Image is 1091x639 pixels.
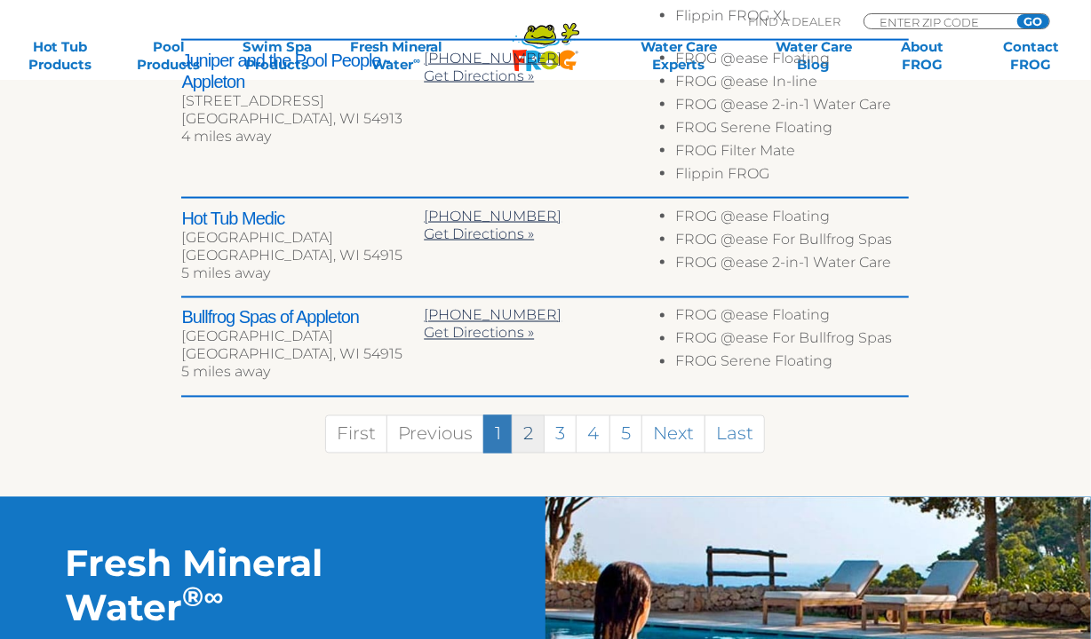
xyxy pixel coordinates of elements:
li: FROG @ease For Bullfrog Spas [675,330,909,353]
a: First [325,415,387,454]
a: [PHONE_NUMBER] [424,50,561,67]
a: 4 [576,415,610,454]
a: Previous [386,415,484,454]
li: FROG @ease 2-in-1 Water Care [675,96,909,119]
a: [PHONE_NUMBER] [424,208,561,225]
input: Zip Code Form [878,14,998,29]
a: 1 [483,415,513,454]
h2: Juniper and the Pool People - Appleton [181,50,424,92]
li: FROG @ease Floating [675,307,909,330]
h2: Hot Tub Medic [181,208,424,229]
a: ContactFROG [989,38,1073,74]
div: [GEOGRAPHIC_DATA] [181,328,424,346]
a: Last [705,415,765,454]
a: Get Directions » [424,67,534,84]
a: Hot TubProducts [18,38,102,74]
li: FROG @ease Floating [675,208,909,231]
a: Get Directions » [424,325,534,342]
a: [PHONE_NUMBER] [424,307,561,324]
a: Next [641,415,705,454]
li: FROG @ease 2-in-1 Water Care [675,254,909,277]
li: FROG @ease Floating [675,50,909,73]
a: Get Directions » [424,225,534,242]
a: 2 [512,415,545,454]
a: 5 [609,415,642,454]
li: FROG Serene Floating [675,353,909,376]
sup: ® [182,580,203,614]
div: [GEOGRAPHIC_DATA], WI 54913 [181,110,424,128]
span: 4 miles away [181,128,271,145]
a: 3 [544,415,577,454]
input: GO [1017,14,1049,28]
li: Flippin FROG [675,165,909,188]
a: PoolProducts [126,38,211,74]
a: AboutFROG [880,38,965,74]
li: Flippin FROG XL [675,7,909,30]
span: 5 miles away [181,364,270,381]
li: FROG Serene Floating [675,119,909,142]
div: [STREET_ADDRESS] [181,92,424,110]
h2: Fresh Mineral Water [65,541,480,630]
span: 5 miles away [181,264,270,281]
h2: Bullfrog Spas of Appleton [181,307,424,328]
li: FROG Filter Mate [675,142,909,165]
div: [GEOGRAPHIC_DATA], WI 54915 [181,247,424,264]
li: FROG @ease In-line [675,73,909,96]
div: [GEOGRAPHIC_DATA], WI 54915 [181,346,424,364]
div: [GEOGRAPHIC_DATA] [181,229,424,247]
sup: ∞ [203,580,223,614]
li: FROG @ease For Bullfrog Spas [675,231,909,254]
